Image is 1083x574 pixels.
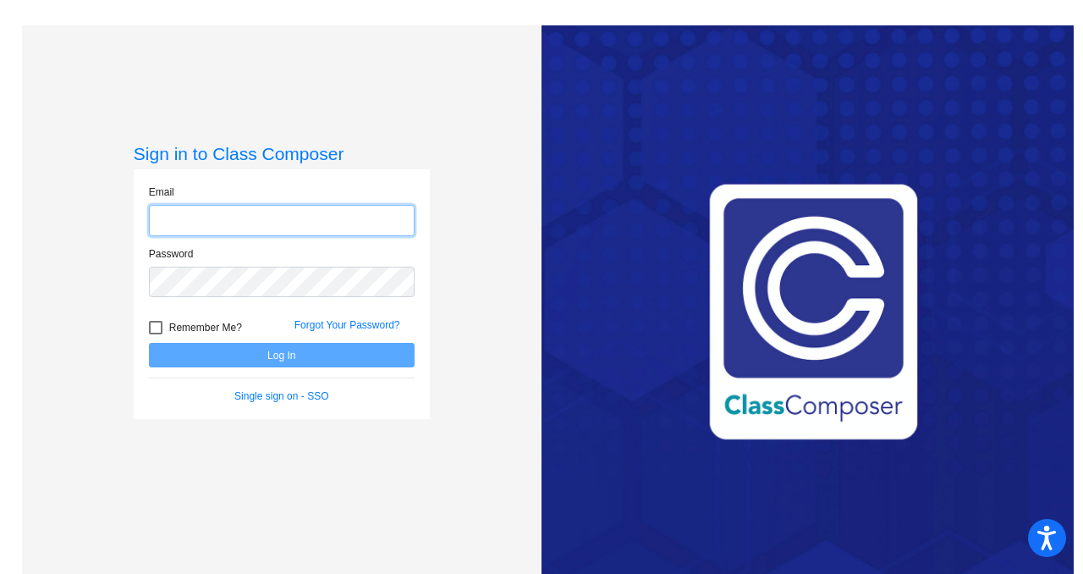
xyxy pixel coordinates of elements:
span: Remember Me? [169,317,242,338]
label: Email [149,185,174,200]
a: Forgot Your Password? [294,319,400,331]
h3: Sign in to Class Composer [134,143,430,164]
button: Log In [149,343,415,367]
label: Password [149,246,194,262]
a: Single sign on - SSO [234,390,328,402]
